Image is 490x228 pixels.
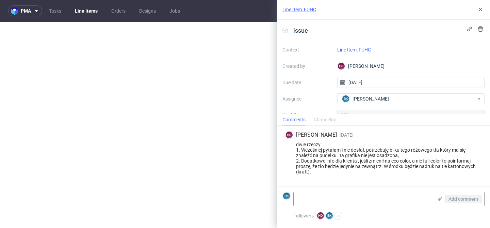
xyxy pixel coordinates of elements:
[71,5,102,16] a: Line Items
[282,95,332,103] label: Assignee
[282,62,332,70] label: Created by
[282,6,316,13] a: Line Item: FUHC
[135,5,160,16] a: Designs
[340,132,354,138] span: [DATE]
[282,78,332,87] label: Due date
[291,25,311,36] span: issue
[317,212,324,219] figcaption: HD
[283,193,290,199] figcaption: BK
[282,115,306,125] div: Comments
[314,115,337,125] div: Changelog
[296,131,337,139] span: [PERSON_NAME]
[285,142,482,174] div: dwie rzeczy: 1. Wcześniej pytałam i nie dosłał, potrzebuję bliku tego różowego tła który ma się z...
[165,5,184,16] a: Jobs
[286,132,293,138] figcaption: HD
[334,212,342,220] button: +
[337,61,485,72] div: [PERSON_NAME]
[337,47,371,52] a: Line Item: FUHC
[342,95,349,102] figcaption: BK
[8,5,42,16] button: pma
[282,111,332,119] label: Workflow
[282,46,332,54] label: Context
[11,7,21,15] img: logo
[107,5,130,16] a: Orders
[338,63,345,70] figcaption: HD
[353,95,389,102] span: [PERSON_NAME]
[45,5,65,16] a: Tasks
[326,212,333,219] figcaption: BK
[21,9,31,13] span: pma
[293,213,314,218] span: Followers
